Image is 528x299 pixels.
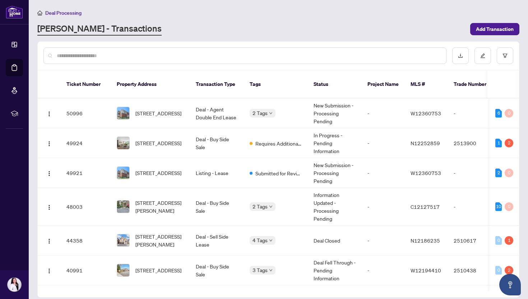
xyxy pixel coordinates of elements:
[411,203,440,210] span: C12127517
[46,141,52,147] img: Logo
[452,47,469,64] button: download
[362,158,405,188] td: -
[190,256,244,285] td: Deal - Buy Side Sale
[505,139,513,147] div: 2
[505,202,513,211] div: 0
[308,128,362,158] td: In Progress - Pending Information
[117,264,129,276] img: thumbnail-img
[308,226,362,256] td: Deal Closed
[411,267,441,273] span: W12194410
[495,202,502,211] div: 10
[474,47,491,64] button: edit
[269,205,273,208] span: down
[505,266,513,275] div: 2
[476,23,514,35] span: Add Transaction
[43,167,55,179] button: Logo
[117,234,129,247] img: thumbnail-img
[308,98,362,128] td: New Submission - Processing Pending
[135,169,181,177] span: [STREET_ADDRESS]
[505,236,513,245] div: 1
[43,235,55,246] button: Logo
[46,171,52,176] img: Logo
[117,167,129,179] img: thumbnail-img
[495,266,502,275] div: 0
[505,109,513,118] div: 0
[470,23,519,35] button: Add Transaction
[37,10,42,15] span: home
[61,256,111,285] td: 40991
[46,268,52,274] img: Logo
[362,256,405,285] td: -
[497,47,513,64] button: filter
[61,188,111,226] td: 48003
[362,128,405,158] td: -
[255,169,302,177] span: Submitted for Review
[448,128,498,158] td: 2513900
[411,110,441,116] span: W12360753
[8,278,21,291] img: Profile Icon
[255,139,302,147] span: Requires Additional Docs
[411,237,440,244] span: N12186235
[190,70,244,98] th: Transaction Type
[253,109,268,117] span: 2 Tags
[117,107,129,119] img: thumbnail-img
[190,128,244,158] td: Deal - Buy Side Sale
[190,226,244,256] td: Deal - Sell Side Lease
[61,128,111,158] td: 49924
[308,188,362,226] td: Information Updated - Processing Pending
[362,188,405,226] td: -
[46,204,52,210] img: Logo
[458,53,463,58] span: download
[46,111,52,117] img: Logo
[135,199,184,215] span: [STREET_ADDRESS][PERSON_NAME]
[480,53,485,58] span: edit
[502,53,508,58] span: filter
[495,169,502,177] div: 2
[111,70,190,98] th: Property Address
[135,233,184,248] span: [STREET_ADDRESS][PERSON_NAME]
[61,158,111,188] td: 49921
[448,158,498,188] td: -
[190,158,244,188] td: Listing - Lease
[448,226,498,256] td: 2510617
[46,238,52,244] img: Logo
[405,70,448,98] th: MLS #
[45,10,82,16] span: Deal Processing
[269,268,273,272] span: down
[495,236,502,245] div: 0
[135,139,181,147] span: [STREET_ADDRESS]
[505,169,513,177] div: 0
[308,256,362,285] td: Deal Fell Through - Pending Information
[495,139,502,147] div: 1
[135,109,181,117] span: [STREET_ADDRESS]
[448,70,498,98] th: Trade Number
[43,264,55,276] button: Logo
[362,70,405,98] th: Project Name
[117,201,129,213] img: thumbnail-img
[411,140,440,146] span: N12252859
[448,188,498,226] td: -
[362,226,405,256] td: -
[190,98,244,128] td: Deal - Agent Double End Lease
[448,256,498,285] td: 2510438
[37,23,162,36] a: [PERSON_NAME] - Transactions
[253,266,268,274] span: 3 Tags
[135,266,181,274] span: [STREET_ADDRESS]
[269,239,273,242] span: down
[308,158,362,188] td: New Submission - Processing Pending
[190,188,244,226] td: Deal - Buy Side Sale
[117,137,129,149] img: thumbnail-img
[61,98,111,128] td: 50996
[61,70,111,98] th: Ticket Number
[61,226,111,256] td: 44358
[253,236,268,244] span: 4 Tags
[43,201,55,212] button: Logo
[6,5,23,19] img: logo
[244,70,308,98] th: Tags
[448,98,498,128] td: -
[43,137,55,149] button: Logo
[269,111,273,115] span: down
[308,70,362,98] th: Status
[495,109,502,118] div: 6
[253,202,268,211] span: 2 Tags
